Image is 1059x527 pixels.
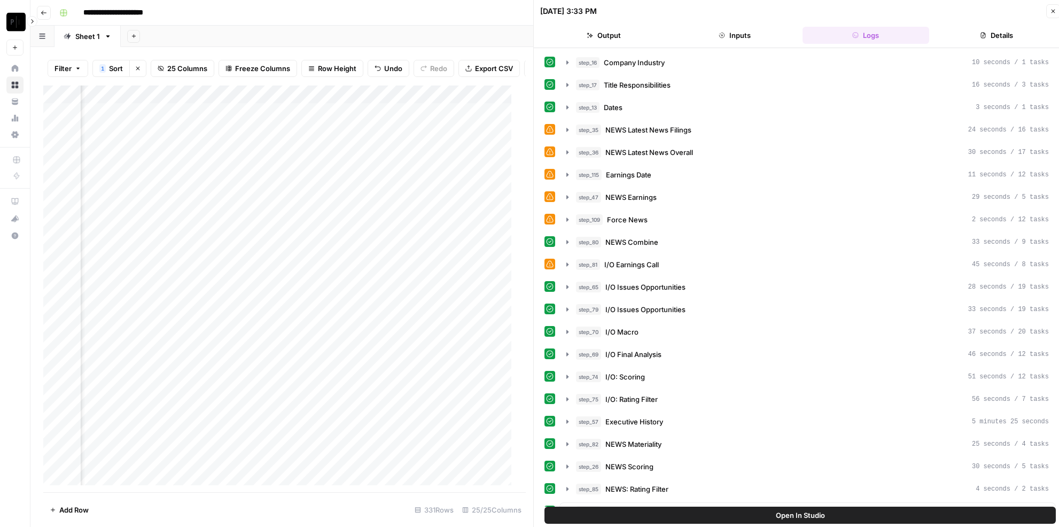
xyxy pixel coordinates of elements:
[368,60,409,77] button: Undo
[576,214,603,225] span: step_109
[6,12,26,32] img: Paragon Intel - Bill / Ty / Colby R&D Logo
[576,102,599,113] span: step_13
[92,60,129,77] button: 1Sort
[604,80,671,90] span: Title Responsibilities
[101,64,104,73] span: 1
[59,505,89,515] span: Add Row
[458,60,520,77] button: Export CSV
[605,327,638,337] span: I/O Macro
[6,76,24,94] a: Browse
[301,60,363,77] button: Row Height
[560,211,1055,228] button: 2 seconds / 12 tasks
[6,9,24,35] button: Workspace: Paragon Intel - Bill / Ty / Colby R&D
[6,126,24,143] a: Settings
[576,461,601,472] span: step_26
[151,60,214,77] button: 25 Columns
[576,416,601,427] span: step_57
[6,193,24,210] a: AirOps Academy
[475,63,513,74] span: Export CSV
[972,58,1049,67] span: 10 seconds / 1 tasks
[605,304,686,315] span: I/O Issues Opportunities
[968,372,1049,382] span: 51 seconds / 12 tasks
[976,484,1049,494] span: 4 seconds / 2 tasks
[972,215,1049,224] span: 2 seconds / 12 tasks
[605,416,663,427] span: Executive History
[560,189,1055,206] button: 29 seconds / 5 tasks
[576,304,601,315] span: step_79
[560,391,1055,408] button: 56 seconds / 7 tasks
[544,507,1056,524] button: Open In Studio
[605,484,668,494] span: NEWS: Rating Filter
[560,323,1055,340] button: 37 seconds / 20 tasks
[605,192,657,203] span: NEWS Earnings
[605,394,658,405] span: I/O: Rating Filter
[972,462,1049,471] span: 30 seconds / 5 tasks
[605,461,653,472] span: NEWS Scoring
[968,350,1049,359] span: 46 seconds / 12 tasks
[560,480,1055,498] button: 4 seconds / 2 tasks
[576,439,601,449] span: step_82
[605,282,686,292] span: I/O Issues Opportunities
[560,121,1055,138] button: 24 seconds / 16 tasks
[540,27,667,44] button: Output
[605,506,649,517] span: Memo or Not
[576,371,601,382] span: step_74
[968,148,1049,157] span: 30 seconds / 17 tasks
[604,259,659,270] span: I/O Earnings Call
[560,346,1055,363] button: 46 seconds / 12 tasks
[968,305,1049,314] span: 33 seconds / 19 tasks
[972,439,1049,449] span: 25 seconds / 4 tasks
[560,144,1055,161] button: 30 seconds / 17 tasks
[54,63,72,74] span: Filter
[75,31,100,42] div: Sheet 1
[560,54,1055,71] button: 10 seconds / 1 tasks
[560,458,1055,475] button: 30 seconds / 5 tasks
[972,260,1049,269] span: 45 seconds / 8 tasks
[576,80,599,90] span: step_17
[458,501,526,518] div: 25/25 Columns
[605,371,645,382] span: I/O: Scoring
[604,57,665,68] span: Company Industry
[109,63,123,74] span: Sort
[318,63,356,74] span: Row Height
[167,63,207,74] span: 25 Columns
[6,227,24,244] button: Help + Support
[607,214,648,225] span: Force News
[576,282,601,292] span: step_65
[560,99,1055,116] button: 3 seconds / 1 tasks
[560,278,1055,296] button: 28 seconds / 19 tasks
[410,501,458,518] div: 331 Rows
[48,60,88,77] button: Filter
[576,192,601,203] span: step_47
[6,93,24,110] a: Your Data
[540,6,597,17] div: [DATE] 3:33 PM
[604,102,622,113] span: Dates
[560,166,1055,183] button: 11 seconds / 12 tasks
[560,301,1055,318] button: 33 seconds / 19 tasks
[605,147,693,158] span: NEWS Latest News Overall
[576,125,601,135] span: step_35
[7,211,23,227] div: What's new?
[605,439,661,449] span: NEWS Materiality
[6,60,24,77] a: Home
[605,125,691,135] span: NEWS Latest News Filings
[219,60,297,77] button: Freeze Columns
[972,192,1049,202] span: 29 seconds / 5 tasks
[968,327,1049,337] span: 37 seconds / 20 tasks
[972,237,1049,247] span: 33 seconds / 9 tasks
[576,147,601,158] span: step_36
[605,349,661,360] span: I/O Final Analysis
[560,503,1055,520] button: 4 minutes 1 second
[776,510,825,521] span: Open In Studio
[803,27,929,44] button: Logs
[54,26,121,47] a: Sheet 1
[606,169,651,180] span: Earnings Date
[576,259,600,270] span: step_81
[414,60,454,77] button: Redo
[972,417,1049,427] span: 5 minutes 25 seconds
[576,484,601,494] span: step_85
[576,506,601,517] span: step_50
[972,394,1049,404] span: 56 seconds / 7 tasks
[560,436,1055,453] button: 25 seconds / 4 tasks
[605,237,658,247] span: NEWS Combine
